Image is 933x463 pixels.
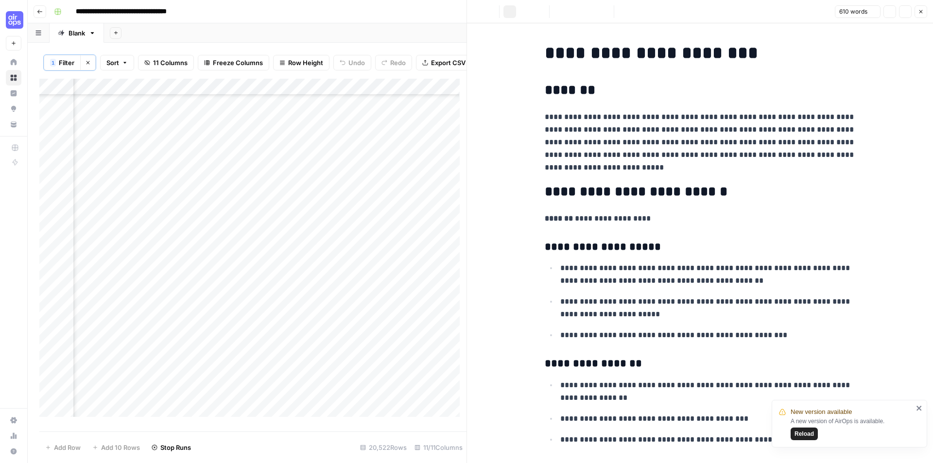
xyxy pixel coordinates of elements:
[50,59,56,67] div: 1
[431,58,466,68] span: Export CSV
[791,417,913,440] div: A new version of AirOps is available.
[101,443,140,452] span: Add 10 Rows
[6,54,21,70] a: Home
[411,440,466,455] div: 11/11 Columns
[54,443,81,452] span: Add Row
[6,412,21,428] a: Settings
[44,55,80,70] button: 1Filter
[86,440,146,455] button: Add 10 Rows
[375,55,412,70] button: Redo
[138,55,194,70] button: 11 Columns
[795,429,814,438] span: Reload
[39,440,86,455] button: Add Row
[100,55,134,70] button: Sort
[348,58,365,68] span: Undo
[6,70,21,86] a: Browse
[6,8,21,32] button: Workspace: Cohort 5
[839,7,867,16] span: 610 words
[835,5,881,18] button: 610 words
[6,11,23,29] img: Cohort 5 Logo
[52,59,54,67] span: 1
[146,440,197,455] button: Stop Runs
[288,58,323,68] span: Row Height
[6,101,21,117] a: Opportunities
[59,58,74,68] span: Filter
[160,443,191,452] span: Stop Runs
[213,58,263,68] span: Freeze Columns
[333,55,371,70] button: Undo
[198,55,269,70] button: Freeze Columns
[390,58,406,68] span: Redo
[791,428,818,440] button: Reload
[6,117,21,132] a: Your Data
[69,28,85,38] div: Blank
[356,440,411,455] div: 20,522 Rows
[106,58,119,68] span: Sort
[916,404,923,412] button: close
[6,444,21,459] button: Help + Support
[6,86,21,101] a: Insights
[273,55,329,70] button: Row Height
[6,428,21,444] a: Usage
[791,407,852,417] span: New version available
[50,23,104,43] a: Blank
[153,58,188,68] span: 11 Columns
[416,55,472,70] button: Export CSV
